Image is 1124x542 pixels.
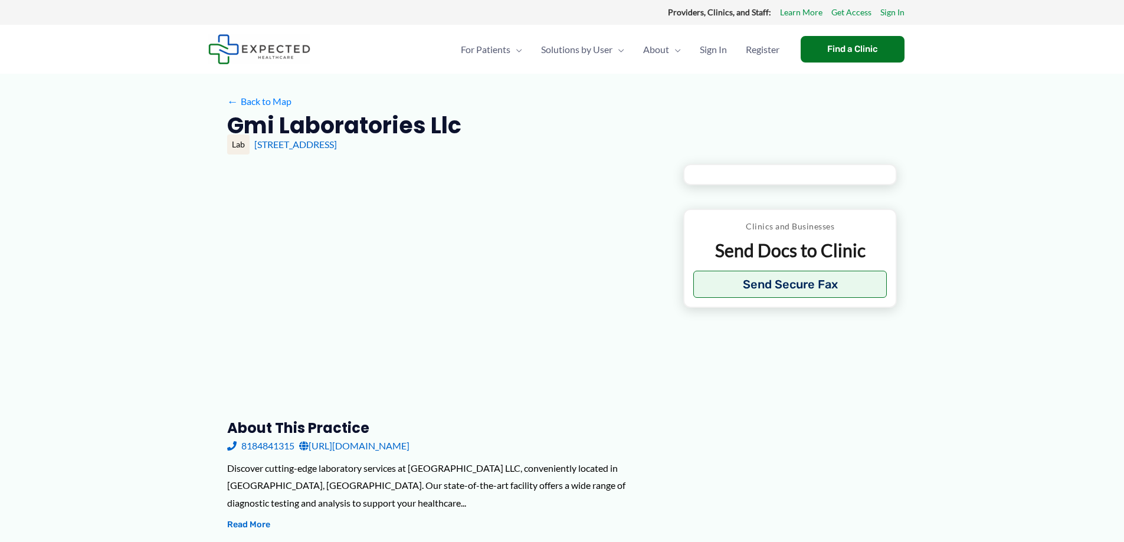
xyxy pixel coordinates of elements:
[634,29,690,70] a: AboutMenu Toggle
[831,5,871,20] a: Get Access
[880,5,905,20] a: Sign In
[227,459,664,512] div: Discover cutting-edge laboratory services at [GEOGRAPHIC_DATA] LLC, conveniently located in [GEOG...
[693,271,887,298] button: Send Secure Fax
[532,29,634,70] a: Solutions by UserMenu Toggle
[643,29,669,70] span: About
[461,29,510,70] span: For Patients
[510,29,522,70] span: Menu Toggle
[227,93,291,110] a: ←Back to Map
[299,437,409,455] a: [URL][DOMAIN_NAME]
[612,29,624,70] span: Menu Toggle
[451,29,532,70] a: For PatientsMenu Toggle
[780,5,822,20] a: Learn More
[227,437,294,455] a: 8184841315
[208,34,310,64] img: Expected Healthcare Logo - side, dark font, small
[227,419,664,437] h3: About this practice
[451,29,789,70] nav: Primary Site Navigation
[746,29,779,70] span: Register
[227,518,270,532] button: Read More
[227,111,461,140] h2: Gmi Laboratories Llc
[693,219,887,234] p: Clinics and Businesses
[669,29,681,70] span: Menu Toggle
[541,29,612,70] span: Solutions by User
[801,36,905,63] a: Find a Clinic
[690,29,736,70] a: Sign In
[227,96,238,107] span: ←
[227,134,250,155] div: Lab
[693,239,887,262] p: Send Docs to Clinic
[700,29,727,70] span: Sign In
[254,139,337,150] a: [STREET_ADDRESS]
[736,29,789,70] a: Register
[668,7,771,17] strong: Providers, Clinics, and Staff:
